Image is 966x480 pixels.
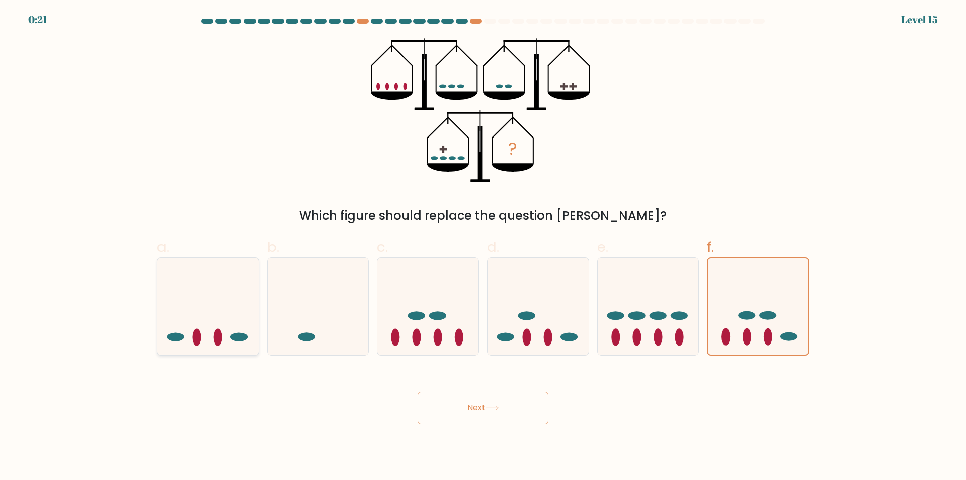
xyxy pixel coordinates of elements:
div: Level 15 [901,12,938,27]
span: e. [597,237,608,257]
span: b. [267,237,279,257]
span: d. [487,237,499,257]
div: 0:21 [28,12,47,27]
span: c. [377,237,388,257]
span: a. [157,237,169,257]
span: f. [707,237,714,257]
button: Next [418,392,548,424]
tspan: ? [508,137,517,161]
div: Which figure should replace the question [PERSON_NAME]? [163,207,803,225]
